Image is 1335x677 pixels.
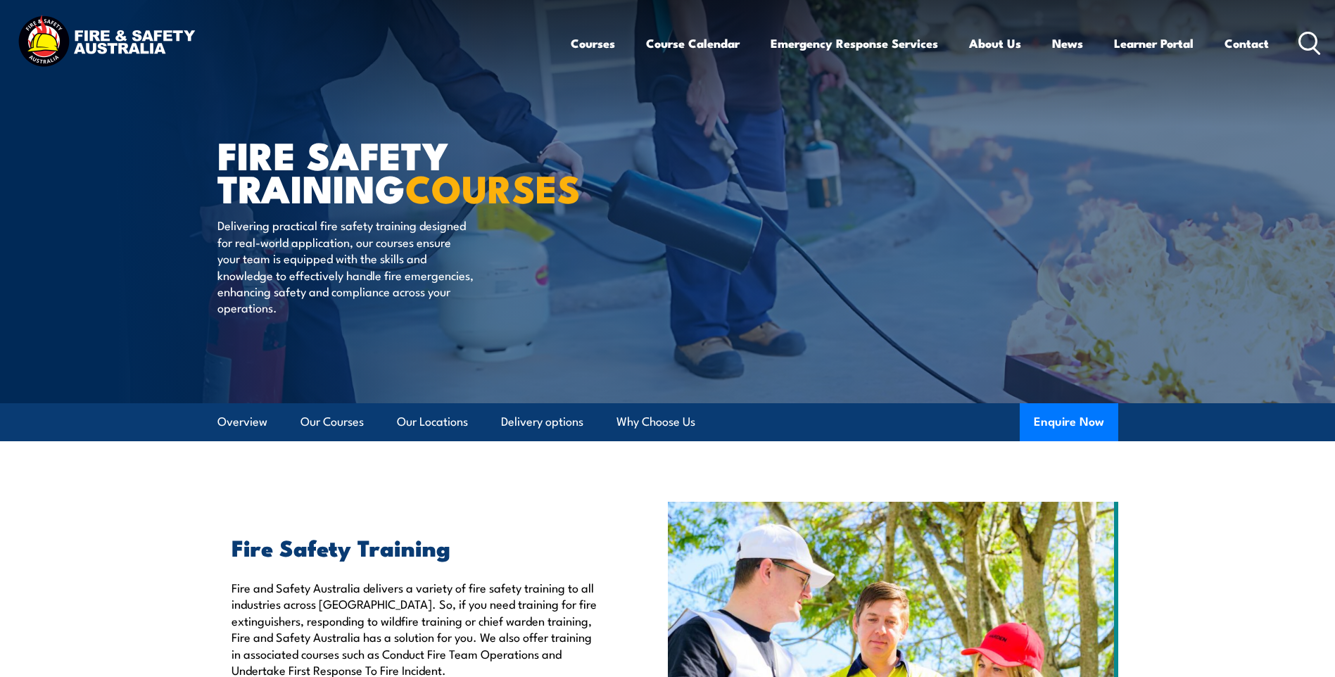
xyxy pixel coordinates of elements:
[616,403,695,441] a: Why Choose Us
[217,403,267,441] a: Overview
[1225,25,1269,62] a: Contact
[1114,25,1194,62] a: Learner Portal
[501,403,583,441] a: Delivery options
[969,25,1021,62] a: About Us
[1020,403,1118,441] button: Enquire Now
[646,25,740,62] a: Course Calendar
[300,403,364,441] a: Our Courses
[397,403,468,441] a: Our Locations
[217,138,565,203] h1: FIRE SAFETY TRAINING
[571,25,615,62] a: Courses
[1052,25,1083,62] a: News
[217,217,474,315] p: Delivering practical fire safety training designed for real-world application, our courses ensure...
[771,25,938,62] a: Emergency Response Services
[405,158,581,216] strong: COURSES
[232,537,603,557] h2: Fire Safety Training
